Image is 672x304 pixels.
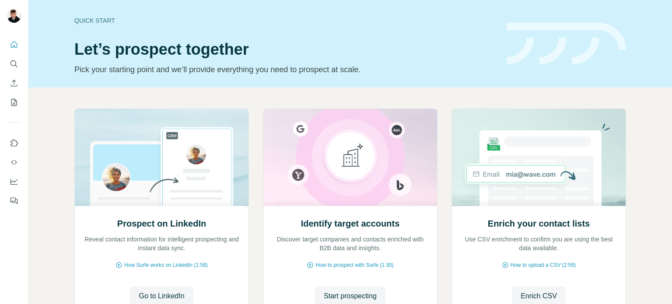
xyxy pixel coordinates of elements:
[74,16,496,25] div: Quick start
[7,56,21,72] button: Search
[263,109,437,206] img: Identify target accounts
[521,291,557,301] span: Enrich CSV
[324,291,377,301] span: Start prospecting
[117,217,206,230] h2: Prospect on LinkedIn
[451,109,626,206] img: Enrich your contact lists
[511,261,576,269] span: How to upload a CSV (2:59)
[74,109,249,206] img: Prospect on LinkedIn
[74,41,496,58] h1: Let’s prospect together
[139,291,184,301] span: Go to LinkedIn
[7,9,21,23] img: Avatar
[84,235,240,252] p: Reveal contact information for intelligent prospecting and instant data sync.
[124,261,208,269] span: How Surfe works on LinkedIn (1:58)
[74,63,496,76] p: Pick your starting point and we’ll provide everything you need to prospect at scale.
[7,37,21,52] button: Quick start
[315,261,393,269] span: How to prospect with Surfe (1:30)
[7,75,21,91] button: Enrich CSV
[7,174,21,189] button: Dashboard
[488,217,590,230] h2: Enrich your contact lists
[7,154,21,170] button: Use Surfe API
[7,135,21,151] button: Use Surfe on LinkedIn
[301,217,400,230] h2: Identify target accounts
[461,235,617,252] p: Use CSV enrichment to confirm you are using the best data available.
[7,94,21,110] button: My lists
[507,23,626,65] img: banner
[272,235,428,252] p: Discover target companies and contacts enriched with B2B data and insights.
[7,193,21,209] button: Feedback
